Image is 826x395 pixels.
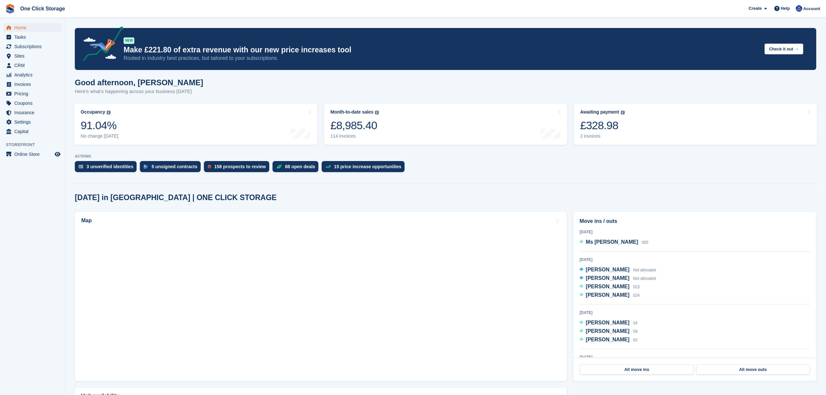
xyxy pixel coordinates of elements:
[633,338,637,342] span: 62
[14,89,53,98] span: Pricing
[330,119,379,132] div: £8,985.40
[633,285,640,289] span: 023
[580,283,640,291] a: [PERSON_NAME] 023
[81,119,118,132] div: 91.04%
[14,150,53,159] span: Online Store
[124,45,759,55] p: Make £221.80 of extra revenue with our new price increases tool
[87,164,133,169] div: 3 unverified identities
[79,165,83,169] img: verify_identity-adf6edd0f0f0b5bbfe63781bf79b02c33cf7c696d77639b501bdc392416b5a36.svg
[14,127,53,136] span: Capital
[580,109,619,115] div: Awaiting payment
[18,3,68,14] a: One Click Storage
[580,119,625,132] div: £328.98
[633,268,656,272] span: Not allocated
[124,55,759,62] p: Rooted in industry best practices, but tailored to your subscriptions.
[3,99,61,108] a: menu
[14,117,53,127] span: Settings
[124,37,134,44] div: NEW
[75,193,277,202] h2: [DATE] in [GEOGRAPHIC_DATA] | ONE CLICK STORAGE
[78,26,123,63] img: price-adjustments-announcement-icon-8257ccfd72463d97f412b2fc003d46551f7dbcb40ab6d574587a9cd5c0d94...
[152,164,197,169] div: 5 unsigned contracts
[3,80,61,89] a: menu
[75,88,203,95] p: Here's what's happening across your business [DATE]
[765,44,803,54] button: Check it out →
[580,336,637,344] a: [PERSON_NAME] 62
[3,51,61,61] a: menu
[75,78,203,87] h1: Good afternoon, [PERSON_NAME]
[144,165,148,169] img: contract_signature_icon-13c848040528278c33f63329250d36e43548de30e8caae1d1a13099fd9432cc5.svg
[75,161,140,175] a: 3 unverified identities
[3,89,61,98] a: menu
[14,33,53,42] span: Tasks
[580,319,637,327] a: [PERSON_NAME] 54
[276,164,282,169] img: deal-1b604bf984904fb50ccaf53a9ad4b4a5d6e5aea283cecdc64d6e3604feb123c2.svg
[3,70,61,79] a: menu
[633,293,640,298] span: 024
[6,142,65,148] span: Storefront
[14,108,53,117] span: Insurance
[580,291,640,300] a: [PERSON_NAME] 024
[621,111,625,115] img: icon-info-grey-7440780725fd019a000dd9b08b2336e03edf1995a4989e88bcd33f0948082b44.svg
[326,165,331,168] img: price_increase_opportunities-93ffe204e8149a01c8c9dc8f82e8f89637d9d84a8eef4429ea346261dce0b2c0.svg
[14,61,53,70] span: CRM
[3,127,61,136] a: menu
[580,354,810,360] div: [DATE]
[273,161,322,175] a: 88 open deals
[633,329,637,334] span: 59
[3,33,61,42] a: menu
[14,42,53,51] span: Subscriptions
[580,217,810,225] h2: Move ins / outs
[330,109,373,115] div: Month-to-date sales
[580,364,693,375] a: All move ins
[3,42,61,51] a: menu
[580,327,637,336] a: [PERSON_NAME] 59
[3,23,61,32] a: menu
[3,108,61,117] a: menu
[586,275,629,281] span: [PERSON_NAME]
[586,320,629,325] span: [PERSON_NAME]
[140,161,204,175] a: 5 unsigned contracts
[574,103,817,145] a: Awaiting payment £328.98 2 invoices
[749,5,762,12] span: Create
[803,6,820,12] span: Account
[322,161,408,175] a: 15 price increase opportunities
[81,218,92,224] h2: Map
[580,310,810,316] div: [DATE]
[586,337,629,342] span: [PERSON_NAME]
[334,164,401,169] div: 15 price increase opportunities
[586,292,629,298] span: [PERSON_NAME]
[14,99,53,108] span: Coupons
[204,161,273,175] a: 158 prospects to review
[3,117,61,127] a: menu
[75,154,816,158] p: ACTIONS
[330,133,379,139] div: 114 invoices
[633,276,656,281] span: Not allocated
[3,61,61,70] a: menu
[5,4,15,14] img: stora-icon-8386f47178a22dfd0bd8f6a31ec36ba5ce8667c1dd55bd0f319d3a0aa187defe.svg
[580,133,625,139] div: 2 invoices
[81,133,118,139] div: No change [DATE]
[3,150,61,159] a: menu
[642,240,648,245] span: 005
[208,165,211,169] img: prospect-51fa495bee0391a8d652442698ab0144808aea92771e9ea1ae160a38d050c398.svg
[214,164,266,169] div: 158 prospects to review
[81,109,105,115] div: Occupancy
[14,23,53,32] span: Home
[580,266,656,274] a: [PERSON_NAME] Not allocated
[781,5,790,12] span: Help
[586,328,629,334] span: [PERSON_NAME]
[580,229,810,235] div: [DATE]
[54,150,61,158] a: Preview store
[75,212,567,381] a: Map
[633,321,637,325] span: 54
[375,111,379,115] img: icon-info-grey-7440780725fd019a000dd9b08b2336e03edf1995a4989e88bcd33f0948082b44.svg
[586,284,629,289] span: [PERSON_NAME]
[285,164,315,169] div: 88 open deals
[580,257,810,263] div: [DATE]
[586,239,638,245] span: Ms [PERSON_NAME]
[580,238,648,247] a: Ms [PERSON_NAME] 005
[14,70,53,79] span: Analytics
[14,80,53,89] span: Invoices
[586,267,629,272] span: [PERSON_NAME]
[580,274,656,283] a: [PERSON_NAME] Not allocated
